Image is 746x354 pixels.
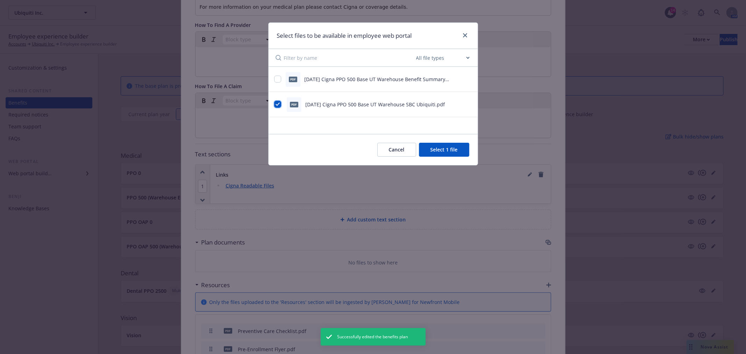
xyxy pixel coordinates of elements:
[461,31,469,40] a: close
[419,143,469,157] button: Select 1 file
[466,76,472,83] button: preview file
[455,76,460,83] button: download file
[338,334,408,340] span: Successfully edited the benefits plan
[377,143,416,157] button: Cancel
[289,77,297,82] span: pdf
[276,55,281,61] svg: Search
[284,49,415,66] input: Filter by name
[290,102,298,107] span: pdf
[455,101,460,108] button: download file
[305,76,449,90] span: [DATE] Cigna PPO 500 Base UT Warehouse Benefit Summary Ubiquiti.pdf
[306,101,445,108] span: [DATE] Cigna PPO 500 Base UT Warehouse SBC Ubiquiti.pdf
[466,101,472,108] button: preview file
[277,31,412,40] h1: Select files to be available in employee web portal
